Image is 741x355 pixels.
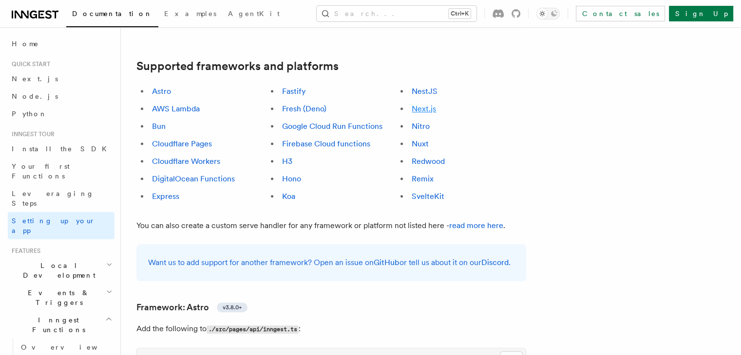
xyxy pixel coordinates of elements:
a: Fresh (Deno) [282,104,326,113]
a: Home [8,35,114,53]
a: Cloudflare Pages [152,139,212,148]
p: Add the following to : [136,322,526,336]
a: Examples [158,3,222,26]
a: Node.js [8,88,114,105]
a: Astro [152,87,171,96]
span: Events & Triggers [8,288,106,307]
a: Leveraging Steps [8,185,114,212]
span: Local Development [8,261,106,280]
span: Features [8,247,40,255]
a: DigitalOcean Functions [152,174,235,183]
span: Examples [164,10,216,18]
a: Fastify [282,87,306,96]
span: Home [12,39,39,49]
a: Koa [282,192,295,201]
a: H3 [282,157,292,166]
a: Express [152,192,179,201]
a: Redwood [412,157,445,166]
button: Events & Triggers [8,284,114,311]
a: Remix [412,174,434,183]
code: ./src/pages/api/inngest.ts [207,325,299,334]
a: Bun [152,122,166,131]
a: AWS Lambda [152,104,200,113]
span: Node.js [12,92,58,100]
a: Nuxt [412,139,429,148]
button: Local Development [8,257,114,284]
a: Nitro [412,122,430,131]
span: AgentKit [228,10,280,18]
a: Sign Up [669,6,733,21]
p: Want us to add support for another framework? Open an issue on or tell us about it on our . [148,256,514,269]
span: Inngest tour [8,130,55,138]
a: SvelteKit [412,192,444,201]
a: Contact sales [576,6,665,21]
a: read more here [449,221,503,230]
a: Cloudflare Workers [152,157,220,166]
span: Setting up your app [12,217,95,234]
a: Python [8,105,114,123]
a: AgentKit [222,3,285,26]
button: Inngest Functions [8,311,114,338]
span: Documentation [72,10,152,18]
a: Framework: Astrov3.8.0+ [136,301,247,314]
span: Your first Functions [12,162,70,180]
a: Google Cloud Run Functions [282,122,382,131]
button: Toggle dark mode [536,8,560,19]
kbd: Ctrl+K [449,9,471,18]
a: GitHub [374,258,399,267]
span: Inngest Functions [8,315,105,335]
span: v3.8.0+ [223,303,242,311]
span: Leveraging Steps [12,190,94,207]
a: Next.js [412,104,436,113]
a: Supported frameworks and platforms [136,59,339,73]
a: Discord [481,258,509,267]
a: Firebase Cloud functions [282,139,370,148]
span: Overview [21,343,121,351]
a: Hono [282,174,301,183]
a: Your first Functions [8,158,114,185]
button: Search...Ctrl+K [317,6,476,21]
span: Install the SDK [12,145,113,153]
a: Next.js [8,70,114,88]
a: NestJS [412,87,437,96]
a: Documentation [66,3,158,27]
a: Install the SDK [8,140,114,158]
span: Quick start [8,60,50,68]
p: You can also create a custom serve handler for any framework or platform not listed here - . [136,219,526,232]
a: Setting up your app [8,212,114,239]
span: Python [12,110,47,118]
span: Next.js [12,75,58,83]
